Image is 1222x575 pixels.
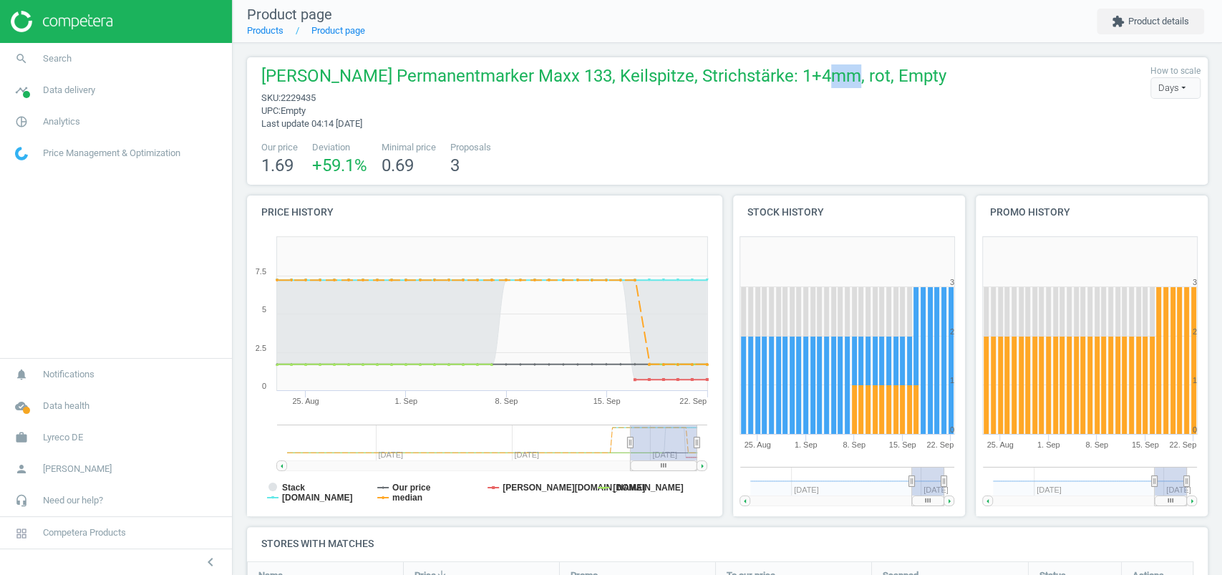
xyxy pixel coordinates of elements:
[1085,440,1108,449] tspan: 8. Sep
[312,141,367,154] span: Deviation
[986,440,1013,449] tspan: 25. Aug
[1193,425,1197,434] text: 0
[8,108,35,135] i: pie_chart_outlined
[247,527,1208,561] h4: Stores with matches
[8,45,35,72] i: search
[281,105,306,116] span: Empty
[261,92,281,103] span: sku :
[1131,440,1158,449] tspan: 15. Sep
[503,483,645,493] tspan: [PERSON_NAME][DOMAIN_NAME]
[261,141,298,154] span: Our price
[282,483,305,493] tspan: Stack
[261,155,294,175] span: 1.69
[281,92,316,103] span: 2229435
[261,105,281,116] span: upc :
[256,344,266,352] text: 2.5
[43,52,72,65] span: Search
[202,554,219,571] i: chevron_left
[1166,485,1191,494] tspan: [DATE]
[8,487,35,514] i: headset_mic
[1097,9,1204,34] button: extensionProduct details
[1193,376,1197,385] text: 1
[43,431,83,444] span: Lyreco DE
[8,361,35,388] i: notifications
[744,440,770,449] tspan: 25. Aug
[292,397,319,405] tspan: 25. Aug
[43,84,95,97] span: Data delivery
[262,305,266,314] text: 5
[1193,327,1197,336] text: 2
[843,440,865,449] tspan: 8. Sep
[949,376,954,385] text: 1
[15,147,28,160] img: wGWNvw8QSZomAAAAABJRU5ErkJggg==
[43,115,80,128] span: Analytics
[8,455,35,483] i: person
[261,118,362,129] span: Last update 04:14 [DATE]
[312,155,367,175] span: +59.1 %
[8,77,35,104] i: timeline
[193,553,228,571] button: chevron_left
[43,147,180,160] span: Price Management & Optimization
[282,493,353,503] tspan: [DOMAIN_NAME]
[311,25,365,36] a: Product page
[8,392,35,420] i: cloud_done
[1112,15,1125,28] i: extension
[382,141,436,154] span: Minimal price
[613,483,684,493] tspan: [DOMAIN_NAME]
[11,11,112,32] img: ajHJNr6hYgQAAAAASUVORK5CYII=
[1037,440,1059,449] tspan: 1. Sep
[8,424,35,451] i: work
[394,397,417,405] tspan: 1. Sep
[1169,440,1196,449] tspan: 22. Sep
[43,526,126,539] span: Competera Products
[450,155,460,175] span: 3
[43,368,94,381] span: Notifications
[247,6,332,23] span: Product page
[43,494,103,507] span: Need our help?
[450,141,491,154] span: Proposals
[1150,77,1201,99] div: Days
[733,195,965,229] h4: Stock history
[392,483,431,493] tspan: Our price
[495,397,518,405] tspan: 8. Sep
[888,440,916,449] tspan: 15. Sep
[262,382,266,390] text: 0
[976,195,1208,229] h4: Promo history
[794,440,817,449] tspan: 1. Sep
[1193,278,1197,286] text: 3
[949,278,954,286] text: 3
[43,400,89,412] span: Data health
[247,25,283,36] a: Products
[261,64,946,92] span: [PERSON_NAME] Permanentmarker Maxx 133, Keilspitze, Strichstärke: 1+4mm, rot, Empty
[382,155,414,175] span: 0.69
[247,195,722,229] h4: Price history
[1150,65,1201,77] label: How to scale
[256,267,266,276] text: 7.5
[43,463,112,475] span: [PERSON_NAME]
[392,493,422,503] tspan: median
[679,397,707,405] tspan: 22. Sep
[923,485,949,494] tspan: [DATE]
[949,425,954,434] text: 0
[949,327,954,336] text: 2
[926,440,954,449] tspan: 22. Sep
[593,397,621,405] tspan: 15. Sep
